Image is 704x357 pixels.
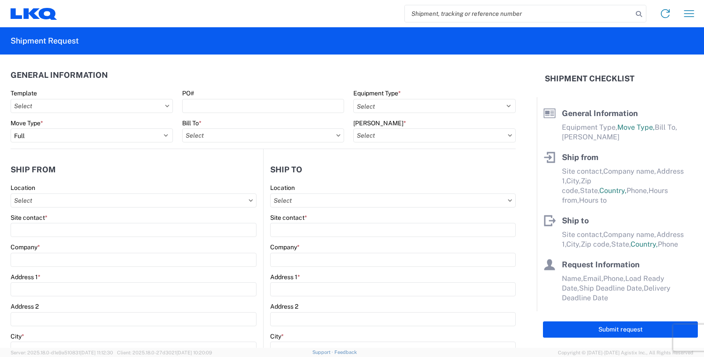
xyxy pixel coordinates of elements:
[11,71,108,80] h2: General Information
[312,350,334,355] a: Support
[353,89,401,97] label: Equipment Type
[579,284,644,292] span: Ship Deadline Date,
[580,186,599,195] span: State,
[566,177,581,185] span: City,
[270,273,300,281] label: Address 1
[603,230,656,239] span: Company name,
[11,36,79,46] h2: Shipment Request
[182,128,345,142] input: Select
[270,165,302,174] h2: Ship to
[562,260,640,269] span: Request Information
[543,321,698,338] button: Submit request
[11,89,37,97] label: Template
[599,186,627,195] span: Country,
[405,5,633,22] input: Shipment, tracking or reference number
[11,243,40,251] label: Company
[270,193,516,208] input: Select
[11,184,35,192] label: Location
[353,119,406,127] label: [PERSON_NAME]
[334,350,357,355] a: Feedback
[270,214,307,222] label: Site contact
[566,240,581,248] span: City,
[270,332,284,340] label: City
[11,193,257,208] input: Select
[562,230,603,239] span: Site contact,
[581,240,611,248] span: Zip code,
[545,73,634,84] h2: Shipment Checklist
[579,196,607,204] span: Hours to
[11,119,43,127] label: Move Type
[562,167,603,175] span: Site contact,
[562,123,617,131] span: Equipment Type,
[11,350,113,355] span: Server: 2025.18.0-d1e9a510831
[182,89,194,97] label: PO#
[353,128,516,142] input: Select
[562,274,583,283] span: Name,
[11,332,24,340] label: City
[617,123,655,131] span: Move Type,
[627,186,649,195] span: Phone,
[117,350,212,355] span: Client: 2025.18.0-27d3021
[11,99,173,113] input: Select
[562,133,620,141] span: [PERSON_NAME]
[11,273,40,281] label: Address 1
[11,214,48,222] label: Site contact
[270,243,300,251] label: Company
[558,349,693,357] span: Copyright © [DATE]-[DATE] Agistix Inc., All Rights Reserved
[562,153,598,162] span: Ship from
[658,240,678,248] span: Phone
[611,240,631,248] span: State,
[11,165,56,174] h2: Ship from
[270,302,298,310] label: Address 2
[562,109,638,118] span: General Information
[655,123,677,131] span: Bill To,
[176,350,212,355] span: [DATE] 10:20:09
[270,184,295,192] label: Location
[11,302,39,310] label: Address 2
[583,274,603,283] span: Email,
[603,167,656,175] span: Company name,
[182,119,202,127] label: Bill To
[562,216,589,225] span: Ship to
[603,274,625,283] span: Phone,
[80,350,113,355] span: [DATE] 11:12:30
[631,240,658,248] span: Country,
